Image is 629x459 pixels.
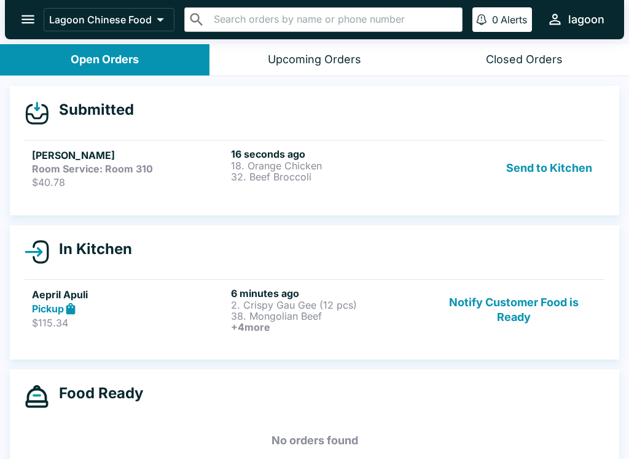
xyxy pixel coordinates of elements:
p: 0 [492,13,498,26]
h5: Aepril Apuli [32,287,226,302]
button: lagoon [542,6,609,33]
p: 32. Beef Broccoli [231,171,425,182]
p: 18. Orange Chicken [231,160,425,171]
h5: [PERSON_NAME] [32,148,226,163]
h6: 6 minutes ago [231,287,425,299]
p: 38. Mongolian Beef [231,310,425,322]
div: Open Orders [71,53,139,67]
p: Lagoon Chinese Food [49,13,152,26]
button: open drawer [12,4,44,35]
div: lagoon [568,12,604,27]
h4: Food Ready [49,384,143,403]
p: $40.78 [32,176,226,188]
p: Alerts [501,13,527,26]
button: Send to Kitchen [501,148,597,188]
p: $115.34 [32,317,226,329]
a: Aepril ApuliPickup$115.346 minutes ago2. Crispy Gau Gee (12 pcs)38. Mongolian Beef+4moreNotify Cu... [25,279,604,340]
strong: Pickup [32,303,64,315]
a: [PERSON_NAME]Room Service: Room 310$40.7816 seconds ago18. Orange Chicken32. Beef BroccoliSend to... [25,140,604,196]
div: Closed Orders [486,53,563,67]
h4: In Kitchen [49,240,132,258]
p: 2. Crispy Gau Gee (12 pcs) [231,299,425,310]
button: Lagoon Chinese Food [44,8,174,31]
div: Upcoming Orders [268,53,361,67]
h4: Submitted [49,101,134,119]
button: Notify Customer Food is Ready [431,287,597,333]
input: Search orders by name or phone number [210,11,457,28]
strong: Room Service: Room 310 [32,163,153,175]
h6: 16 seconds ago [231,148,425,160]
h6: + 4 more [231,322,425,333]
